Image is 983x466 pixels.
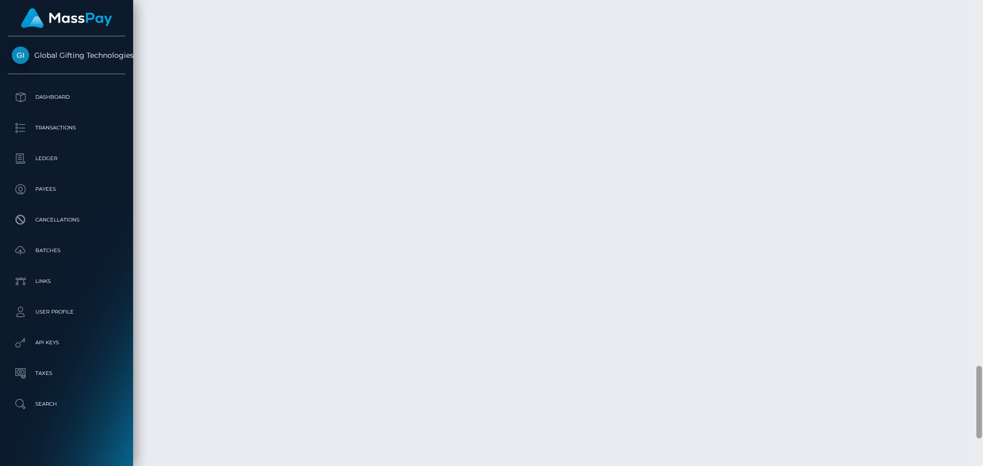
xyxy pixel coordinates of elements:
[8,207,125,233] a: Cancellations
[12,120,121,136] p: Transactions
[8,269,125,294] a: Links
[12,335,121,350] p: API Keys
[12,47,29,64] img: Global Gifting Technologies Inc
[8,299,125,325] a: User Profile
[12,90,121,105] p: Dashboard
[12,274,121,289] p: Links
[8,146,125,171] a: Ledger
[8,176,125,202] a: Payees
[8,391,125,417] a: Search
[8,84,125,110] a: Dashboard
[12,212,121,228] p: Cancellations
[12,182,121,197] p: Payees
[12,243,121,258] p: Batches
[8,330,125,356] a: API Keys
[12,304,121,320] p: User Profile
[8,361,125,386] a: Taxes
[21,8,112,28] img: MassPay Logo
[12,151,121,166] p: Ledger
[8,115,125,141] a: Transactions
[12,366,121,381] p: Taxes
[8,238,125,263] a: Batches
[8,51,125,60] span: Global Gifting Technologies Inc
[12,396,121,412] p: Search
